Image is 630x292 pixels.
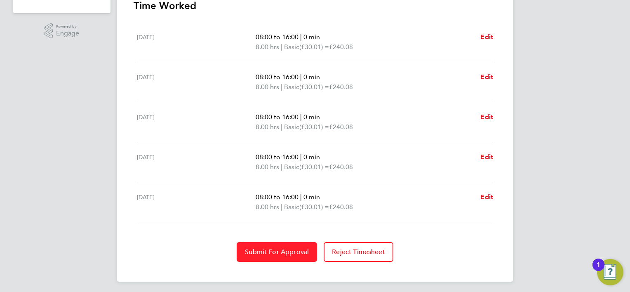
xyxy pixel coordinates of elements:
span: £240.08 [329,83,353,91]
a: Powered byEngage [45,23,80,39]
div: [DATE] [137,152,256,172]
span: Powered by [56,23,79,30]
span: | [300,73,302,81]
span: £240.08 [329,43,353,51]
span: (£30.01) = [299,123,329,131]
span: Basic [284,202,299,212]
button: Submit For Approval [237,242,317,262]
span: | [300,193,302,201]
span: Edit [480,73,493,81]
span: 0 min [303,73,320,81]
div: [DATE] [137,112,256,132]
span: | [300,153,302,161]
span: £240.08 [329,123,353,131]
a: Edit [480,192,493,202]
span: | [281,203,282,211]
span: Submit For Approval [245,248,309,256]
div: [DATE] [137,32,256,52]
span: 0 min [303,33,320,41]
span: 08:00 to 16:00 [256,73,299,81]
span: | [281,123,282,131]
span: Edit [480,193,493,201]
span: 8.00 hrs [256,163,279,171]
span: 8.00 hrs [256,123,279,131]
a: Edit [480,72,493,82]
span: Reject Timesheet [332,248,385,256]
span: Edit [480,33,493,41]
span: (£30.01) = [299,43,329,51]
span: Basic [284,82,299,92]
span: £240.08 [329,203,353,211]
span: | [300,113,302,121]
span: 08:00 to 16:00 [256,113,299,121]
span: 0 min [303,153,320,161]
div: [DATE] [137,72,256,92]
span: £240.08 [329,163,353,171]
span: | [281,163,282,171]
div: [DATE] [137,192,256,212]
span: 8.00 hrs [256,203,279,211]
span: (£30.01) = [299,203,329,211]
span: (£30.01) = [299,83,329,91]
span: 8.00 hrs [256,83,279,91]
span: Basic [284,162,299,172]
span: 0 min [303,113,320,121]
button: Open Resource Center, 1 new notification [597,259,623,285]
span: 08:00 to 16:00 [256,193,299,201]
span: | [281,43,282,51]
span: | [281,83,282,91]
span: Edit [480,113,493,121]
span: 8.00 hrs [256,43,279,51]
span: Basic [284,42,299,52]
a: Edit [480,32,493,42]
span: Engage [56,30,79,37]
span: 08:00 to 16:00 [256,153,299,161]
a: Edit [480,112,493,122]
span: 0 min [303,193,320,201]
button: Reject Timesheet [324,242,393,262]
span: | [300,33,302,41]
span: Edit [480,153,493,161]
div: 1 [597,265,600,276]
span: 08:00 to 16:00 [256,33,299,41]
span: Basic [284,122,299,132]
a: Edit [480,152,493,162]
span: (£30.01) = [299,163,329,171]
